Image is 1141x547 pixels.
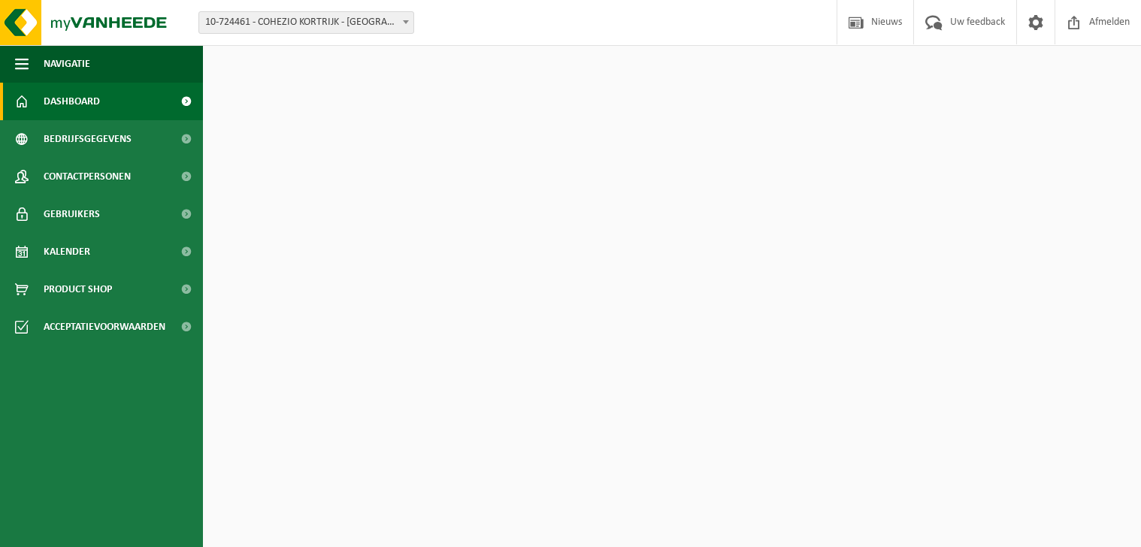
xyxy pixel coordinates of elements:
span: Contactpersonen [44,158,131,195]
span: 10-724461 - COHEZIO KORTRIJK - KORTRIJK [199,12,413,33]
span: Acceptatievoorwaarden [44,308,165,346]
span: Bedrijfsgegevens [44,120,132,158]
span: Navigatie [44,45,90,83]
span: Gebruikers [44,195,100,233]
span: Dashboard [44,83,100,120]
span: Product Shop [44,270,112,308]
span: 10-724461 - COHEZIO KORTRIJK - KORTRIJK [198,11,414,34]
span: Kalender [44,233,90,270]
